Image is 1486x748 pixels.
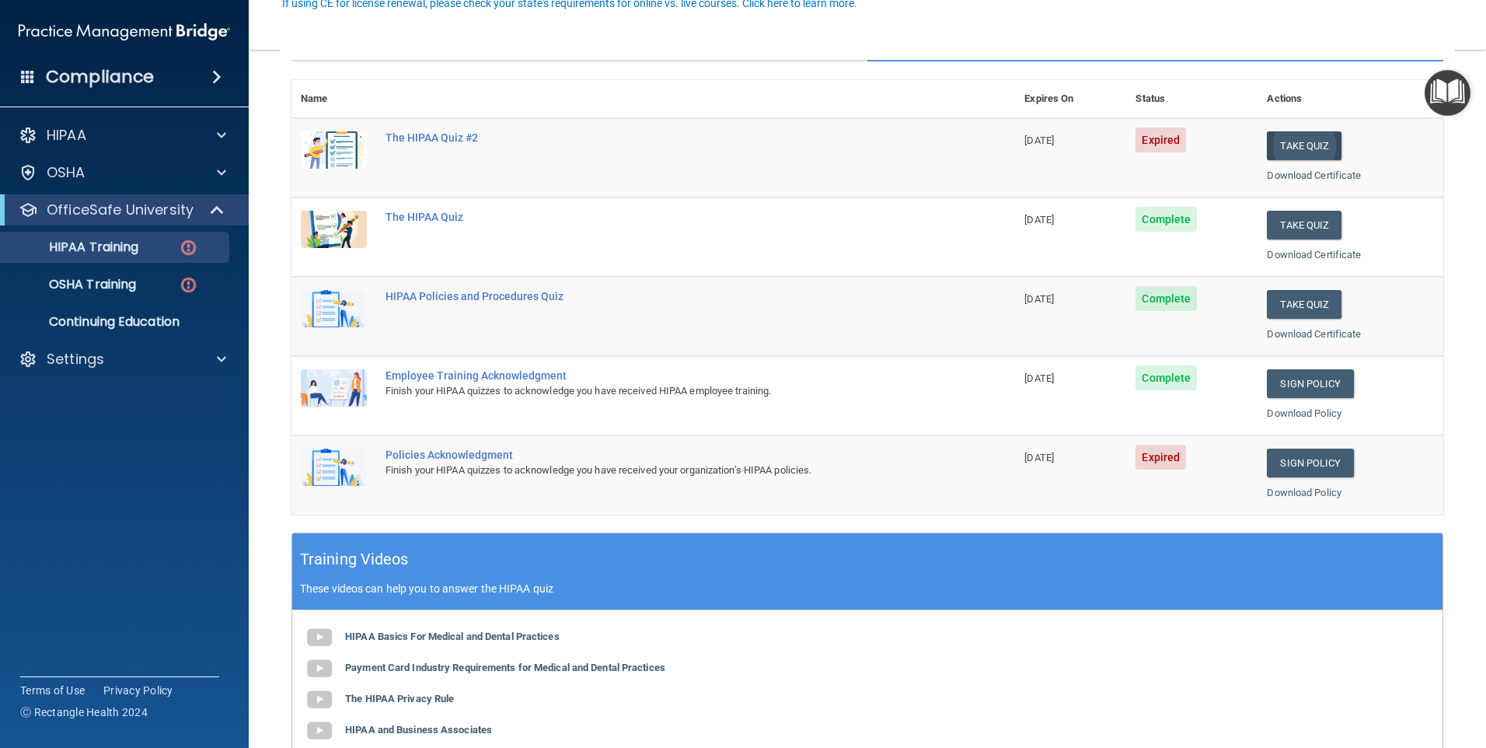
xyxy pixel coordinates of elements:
[47,163,85,182] p: OSHA
[385,290,937,302] div: HIPAA Policies and Procedures Quiz
[19,126,226,145] a: HIPAA
[345,662,665,673] b: Payment Card Industry Requirements for Medical and Dental Practices
[1267,328,1361,340] a: Download Certificate
[345,724,492,736] b: HIPAA and Business Associates
[1135,286,1197,311] span: Complete
[1126,80,1258,118] th: Status
[1024,135,1054,146] span: [DATE]
[19,16,230,47] img: PMB logo
[385,131,937,144] div: The HIPAA Quiz #2
[385,369,937,382] div: Employee Training Acknowledgment
[19,201,225,219] a: OfficeSafe University
[47,201,194,219] p: OfficeSafe University
[1135,365,1197,390] span: Complete
[1267,290,1341,319] button: Take Quiz
[20,683,85,698] a: Terms of Use
[304,622,335,653] img: gray_youtube_icon.38fcd6cc.png
[385,382,937,400] div: Finish your HIPAA quizzes to acknowledge you have received HIPAA employee training.
[300,546,409,573] h5: Training Videos
[10,277,136,292] p: OSHA Training
[10,314,222,330] p: Continuing Education
[1024,293,1054,305] span: [DATE]
[1267,249,1361,260] a: Download Certificate
[304,653,335,684] img: gray_youtube_icon.38fcd6cc.png
[385,211,937,223] div: The HIPAA Quiz
[1267,170,1361,181] a: Download Certificate
[20,704,148,720] span: Ⓒ Rectangle Health 2024
[345,631,560,642] b: HIPAA Basics For Medical and Dental Practices
[19,163,226,182] a: OSHA
[1135,207,1197,232] span: Complete
[1267,131,1341,160] button: Take Quiz
[10,239,138,255] p: HIPAA Training
[1258,80,1443,118] th: Actions
[1267,211,1341,239] button: Take Quiz
[46,66,154,88] h4: Compliance
[47,350,104,369] p: Settings
[103,683,173,698] a: Privacy Policy
[1024,452,1054,463] span: [DATE]
[1024,372,1054,384] span: [DATE]
[1135,445,1186,470] span: Expired
[1135,128,1186,152] span: Expired
[1267,407,1341,419] a: Download Policy
[179,238,198,257] img: danger-circle.6113f641.png
[179,275,198,295] img: danger-circle.6113f641.png
[291,80,376,118] th: Name
[1425,70,1470,116] button: Open Resource Center
[1015,80,1126,118] th: Expires On
[1267,487,1341,498] a: Download Policy
[345,693,454,704] b: The HIPAA Privacy Rule
[1267,449,1353,477] a: Sign Policy
[1267,369,1353,398] a: Sign Policy
[1024,214,1054,225] span: [DATE]
[304,684,335,715] img: gray_youtube_icon.38fcd6cc.png
[385,461,937,480] div: Finish your HIPAA quizzes to acknowledge you have received your organization’s HIPAA policies.
[300,582,1435,595] p: These videos can help you to answer the HIPAA quiz
[385,449,937,461] div: Policies Acknowledgment
[304,715,335,746] img: gray_youtube_icon.38fcd6cc.png
[19,350,226,369] a: Settings
[47,126,86,145] p: HIPAA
